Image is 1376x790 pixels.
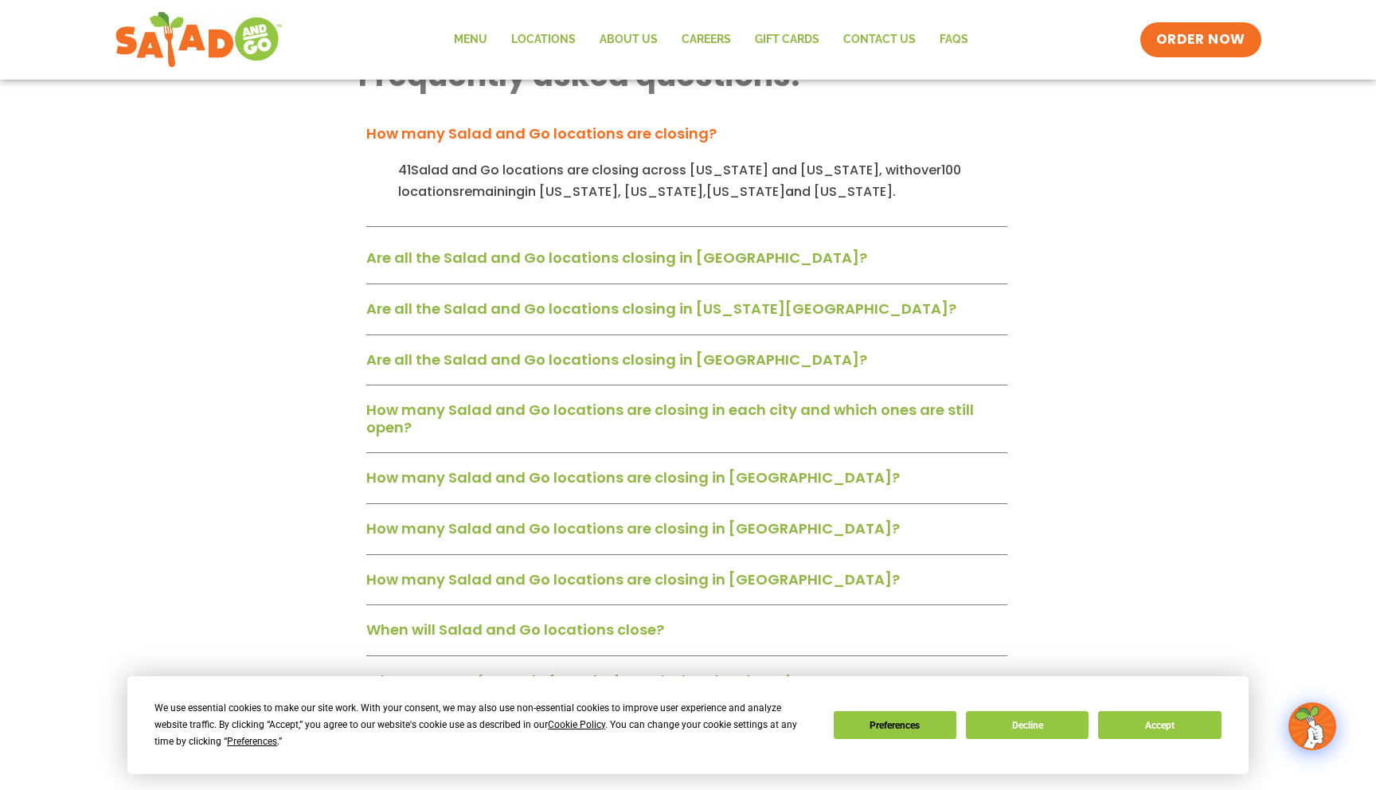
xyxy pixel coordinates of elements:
a: How many Salad and Go locations are closing in [GEOGRAPHIC_DATA]? [366,569,900,589]
div: How many Salad and Go locations are closing in each city and which ones are still open? [366,395,1007,453]
button: Preferences [834,711,956,739]
span: 41 [398,161,411,179]
nav: Menu [442,22,980,58]
a: How many Salad and Go locations are closing in each city and which ones are still open? [366,400,974,437]
div: How many Salad and Go locations are closing in [GEOGRAPHIC_DATA]? [366,514,1007,555]
a: Are all the Salad and Go locations closing in [GEOGRAPHIC_DATA]? [366,350,867,370]
a: ORDER NOW [1140,22,1261,57]
a: Are all the Salad and Go locations closing in [GEOGRAPHIC_DATA]? [366,248,867,268]
a: Careers [670,22,743,58]
span: . [893,182,896,201]
a: How many Salad and Go locations are closing in [GEOGRAPHIC_DATA]? [366,467,900,487]
span: in [US_STATE], [US_STATE], [525,182,706,201]
div: Cookie Consent Prompt [127,676,1249,774]
a: When will Salad and Go locations close? [366,620,664,639]
a: FAQs [928,22,980,58]
button: Accept [1098,711,1221,739]
span: ORDER NOW [1156,30,1245,49]
div: We use essential cookies to make our site work. With your consent, we may also use non-essential ... [154,700,814,750]
img: wpChatIcon [1290,704,1335,749]
span: [US_STATE] [706,182,785,201]
div: Are all the Salad and Go locations closing in [GEOGRAPHIC_DATA]? [366,243,1007,284]
div: How many Salad and Go locations are closing? [366,119,1007,159]
a: How many Salad and Go locations are closing in [GEOGRAPHIC_DATA]? [366,518,900,538]
a: Menu [442,22,499,58]
a: About Us [588,22,670,58]
a: GIFT CARDS [743,22,831,58]
span: Salad and Go [411,161,499,179]
a: Contact Us [831,22,928,58]
div: Are all the Salad and Go locations closing in [GEOGRAPHIC_DATA]? [366,345,1007,386]
span: , with [879,161,913,179]
div: How many Salad and Go locations are closing in [GEOGRAPHIC_DATA]? [366,463,1007,504]
a: Are all the Salad and Go locations closing in [US_STATE][GEOGRAPHIC_DATA]? [366,299,956,319]
h2: Frequently asked questions: [358,56,1015,95]
div: Where can I go instead of my closing Salad and Go location? [366,666,1007,707]
div: How many Salad and Go locations are closing in [GEOGRAPHIC_DATA]? [366,565,1007,606]
span: remaining [459,182,525,201]
div: When will Salad and Go locations close? [366,615,1007,656]
span: Preferences [227,736,277,747]
span: and [US_STATE] [785,182,893,201]
button: Decline [966,711,1089,739]
a: How many Salad and Go locations are closing? [366,123,717,143]
div: Are all the Salad and Go locations closing in [US_STATE][GEOGRAPHIC_DATA]? [366,294,1007,335]
span: locations are closing across [US_STATE] and [US_STATE] [502,161,879,179]
img: new-SAG-logo-768×292 [115,8,283,72]
span: Cookie Policy [548,719,605,730]
a: Locations [499,22,588,58]
span: over [913,161,941,179]
div: How many Salad and Go locations are closing? [366,159,1007,227]
a: Where can I go instead of my closing Salad and Go location? [366,671,817,690]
